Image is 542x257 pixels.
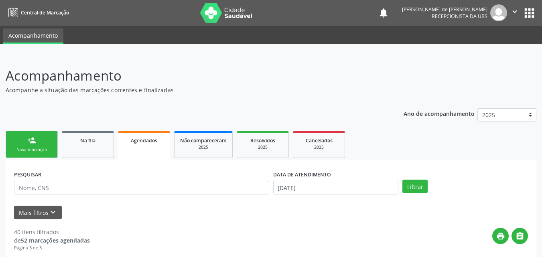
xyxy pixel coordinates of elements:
[492,228,509,244] button: print
[3,28,63,44] a: Acompanhamento
[299,144,339,150] div: 2025
[14,245,90,251] div: Página 3 de 3
[496,232,505,241] i: print
[507,4,522,21] button: 
[80,137,95,144] span: Na fila
[6,86,377,94] p: Acompanhe a situação das marcações correntes e finalizadas
[522,6,536,20] button: apps
[6,66,377,86] p: Acompanhamento
[250,137,275,144] span: Resolvidos
[49,208,57,217] i: keyboard_arrow_down
[510,7,519,16] i: 
[490,4,507,21] img: img
[273,168,331,181] label: DATA DE ATENDIMENTO
[404,108,475,118] p: Ano de acompanhamento
[131,137,157,144] span: Agendados
[21,9,69,16] span: Central de Marcação
[512,228,528,244] button: 
[14,181,269,194] input: Nome, CNS
[14,228,90,236] div: 40 itens filtrados
[14,236,90,245] div: de
[27,136,36,145] div: person_add
[14,168,41,181] label: PESQUISAR
[180,137,227,144] span: Não compareceram
[432,13,487,20] span: Recepcionista da UBS
[378,7,389,18] button: notifications
[402,6,487,13] div: [PERSON_NAME] de [PERSON_NAME]
[21,237,90,244] strong: 52 marcações agendadas
[402,180,428,193] button: Filtrar
[6,6,69,19] a: Central de Marcação
[14,206,62,220] button: Mais filtroskeyboard_arrow_down
[516,232,524,241] i: 
[180,144,227,150] div: 2025
[306,137,333,144] span: Cancelados
[273,181,399,194] input: Selecione um intervalo
[243,144,283,150] div: 2025
[12,147,52,153] div: Nova marcação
